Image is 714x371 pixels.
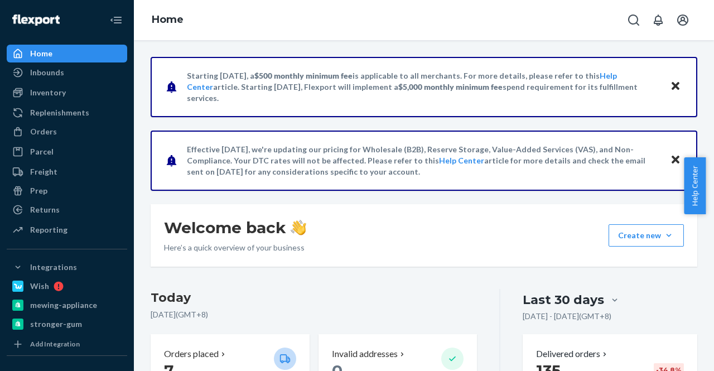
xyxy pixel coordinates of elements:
[536,348,609,360] button: Delivered orders
[30,146,54,157] div: Parcel
[291,220,306,235] img: hand-wave emoji
[7,221,127,239] a: Reporting
[623,9,645,31] button: Open Search Box
[672,9,694,31] button: Open account menu
[30,281,49,292] div: Wish
[7,201,127,219] a: Returns
[30,87,66,98] div: Inventory
[30,126,57,137] div: Orders
[523,291,604,309] div: Last 30 days
[187,70,659,104] p: Starting [DATE], a is applicable to all merchants. For more details, please refer to this article...
[7,315,127,333] a: stronger-gum
[30,339,80,349] div: Add Integration
[523,311,611,322] p: [DATE] - [DATE] ( GMT+8 )
[143,4,192,36] ol: breadcrumbs
[30,185,47,196] div: Prep
[164,348,219,360] p: Orders placed
[684,157,706,214] button: Help Center
[164,242,306,253] p: Here’s a quick overview of your business
[7,163,127,181] a: Freight
[7,277,127,295] a: Wish
[668,79,683,95] button: Close
[152,13,184,26] a: Home
[30,262,77,273] div: Integrations
[105,9,127,31] button: Close Navigation
[7,143,127,161] a: Parcel
[7,123,127,141] a: Orders
[30,204,60,215] div: Returns
[30,166,57,177] div: Freight
[164,218,306,238] h1: Welcome back
[7,338,127,351] a: Add Integration
[30,319,82,330] div: stronger-gum
[12,15,60,26] img: Flexport logo
[254,71,353,80] span: $500 monthly minimum fee
[439,156,484,165] a: Help Center
[609,224,684,247] button: Create new
[7,84,127,102] a: Inventory
[151,289,477,307] h3: Today
[398,82,503,91] span: $5,000 monthly minimum fee
[30,224,67,235] div: Reporting
[30,300,97,311] div: mewing-appliance
[7,64,127,81] a: Inbounds
[332,348,398,360] p: Invalid addresses
[7,45,127,62] a: Home
[7,258,127,276] button: Integrations
[647,9,669,31] button: Open notifications
[151,309,477,320] p: [DATE] ( GMT+8 )
[30,107,89,118] div: Replenishments
[668,152,683,168] button: Close
[7,296,127,314] a: mewing-appliance
[187,144,659,177] p: Effective [DATE], we're updating our pricing for Wholesale (B2B), Reserve Storage, Value-Added Se...
[7,104,127,122] a: Replenishments
[7,182,127,200] a: Prep
[30,67,64,78] div: Inbounds
[30,48,52,59] div: Home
